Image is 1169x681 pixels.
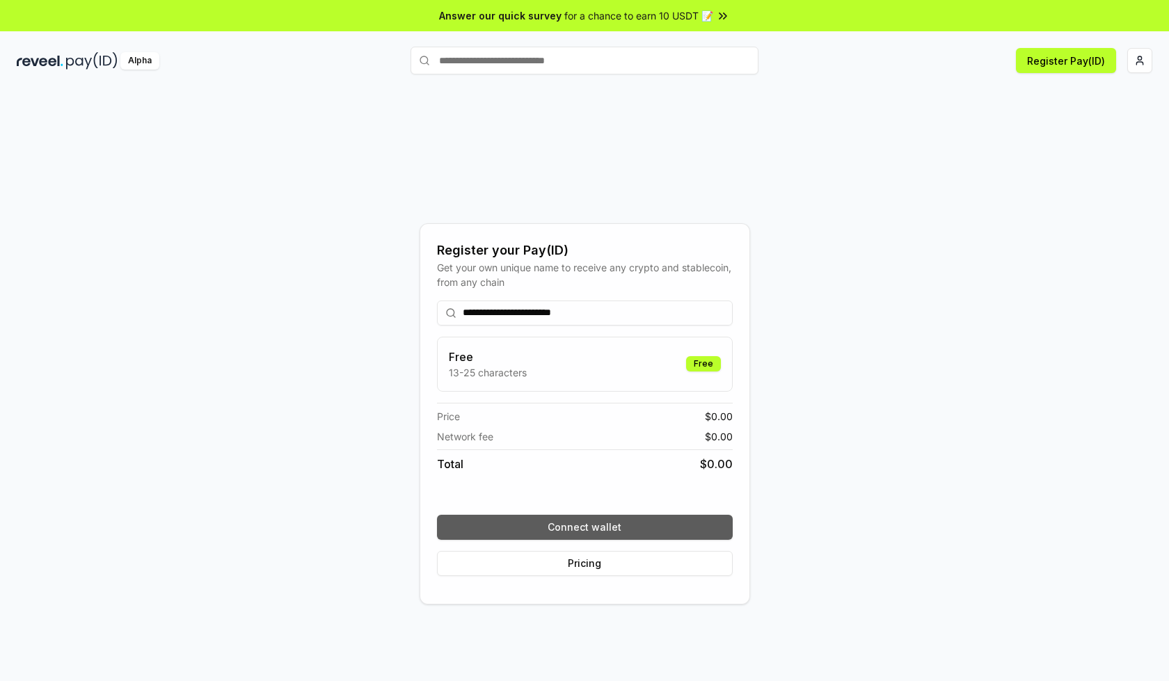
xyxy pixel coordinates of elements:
button: Register Pay(ID) [1016,48,1116,73]
span: Total [437,456,463,472]
span: Answer our quick survey [439,8,562,23]
p: 13-25 characters [449,365,527,380]
div: Register your Pay(ID) [437,241,733,260]
span: for a chance to earn 10 USDT 📝 [564,8,713,23]
div: Free [686,356,721,371]
span: $ 0.00 [705,409,733,424]
h3: Free [449,348,527,365]
span: $ 0.00 [700,456,733,472]
span: Price [437,409,460,424]
div: Alpha [120,52,159,70]
div: Get your own unique name to receive any crypto and stablecoin, from any chain [437,260,733,289]
span: Network fee [437,429,493,444]
span: $ 0.00 [705,429,733,444]
button: Connect wallet [437,515,733,540]
button: Pricing [437,551,733,576]
img: reveel_dark [17,52,63,70]
img: pay_id [66,52,118,70]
